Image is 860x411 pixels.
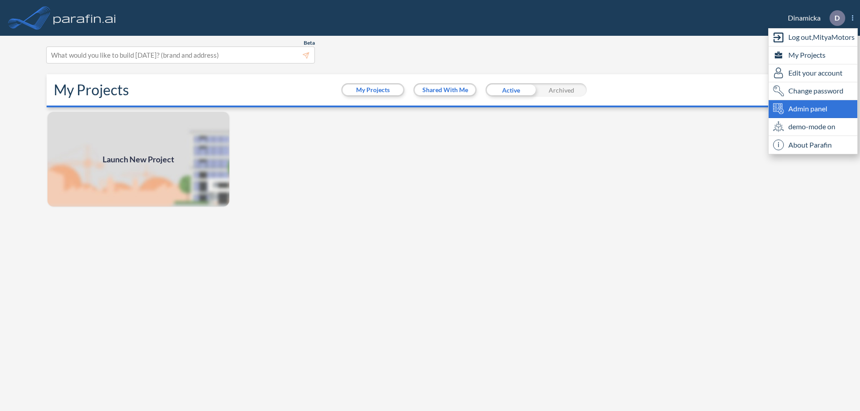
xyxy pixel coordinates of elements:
button: Shared With Me [415,85,475,95]
span: Change password [788,85,843,96]
div: Dinamicka [774,10,853,26]
div: demo-mode on [769,118,857,136]
div: Change password [769,82,857,100]
span: Launch New Project [103,153,174,165]
a: Launch New Project [47,111,230,208]
div: Admin panel [769,100,857,118]
span: Edit your account [788,68,843,78]
span: demo-mode on [788,121,835,132]
img: add [47,111,230,208]
div: About Parafin [769,136,857,154]
span: Admin panel [788,103,827,114]
span: My Projects [788,50,826,60]
span: Log out, MityaMotors [788,32,855,42]
div: My Projects [769,47,857,64]
div: Edit user [769,64,857,82]
h2: My Projects [54,81,129,98]
div: Active [486,83,536,97]
img: logo [52,9,118,27]
span: i [773,140,784,150]
span: About Parafin [788,140,832,150]
div: Log out [769,29,857,47]
p: D [834,14,840,22]
span: Beta [304,39,315,47]
div: Archived [536,83,587,97]
button: My Projects [343,85,403,95]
